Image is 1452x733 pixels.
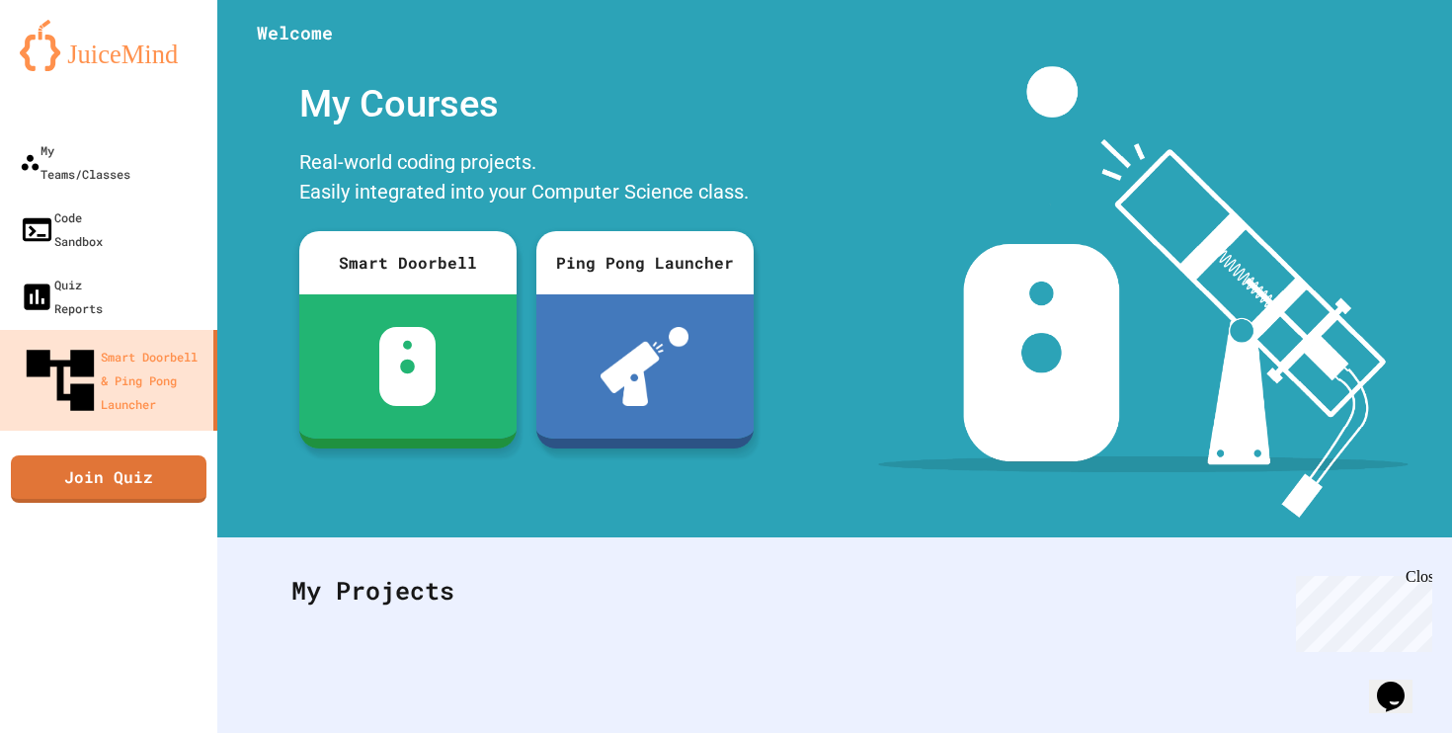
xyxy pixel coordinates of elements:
iframe: chat widget [1369,654,1432,713]
div: My Teams/Classes [20,138,130,186]
iframe: chat widget [1288,568,1432,652]
img: banner-image-my-projects.png [878,66,1408,518]
img: logo-orange.svg [20,20,198,71]
img: sdb-white.svg [379,327,436,406]
div: My Projects [272,552,1398,629]
div: Chat with us now!Close [8,8,136,125]
div: My Courses [289,66,764,142]
div: Real-world coding projects. Easily integrated into your Computer Science class. [289,142,764,216]
a: Join Quiz [11,455,206,503]
div: Quiz Reports [20,273,103,320]
img: ppl-with-ball.png [601,327,688,406]
div: Code Sandbox [20,205,103,253]
div: Smart Doorbell & Ping Pong Launcher [20,340,205,421]
div: Ping Pong Launcher [536,231,754,294]
div: Smart Doorbell [299,231,517,294]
